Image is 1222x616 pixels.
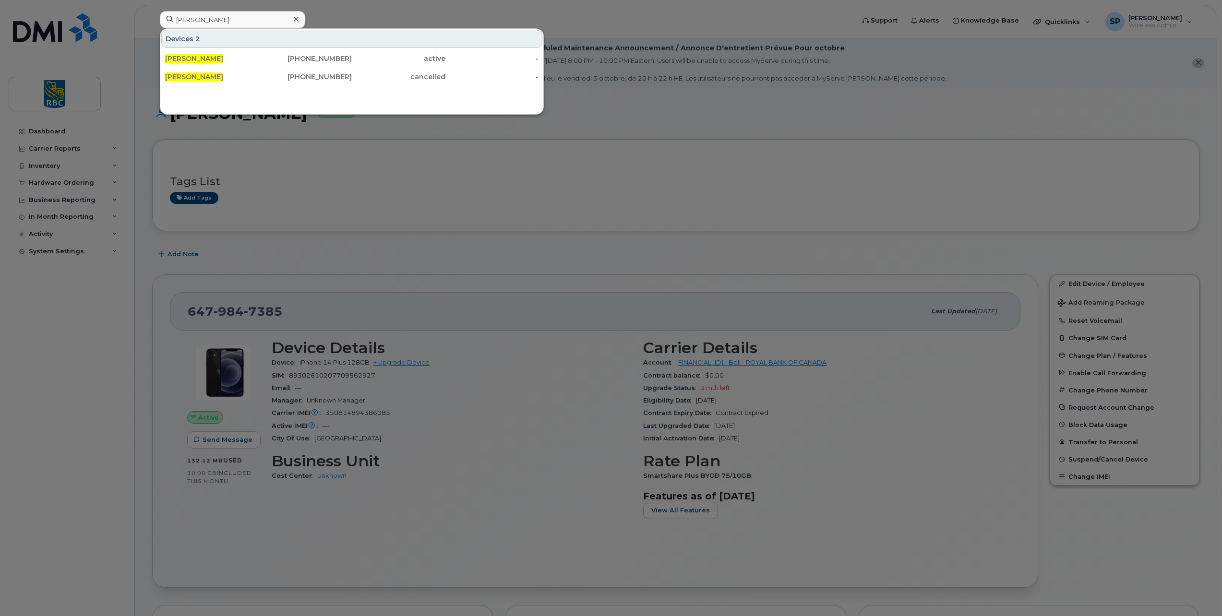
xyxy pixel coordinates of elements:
[165,54,223,63] span: [PERSON_NAME]
[161,50,542,67] a: [PERSON_NAME][PHONE_NUMBER]active-
[165,72,223,81] span: [PERSON_NAME]
[445,72,539,82] div: -
[259,72,352,82] div: [PHONE_NUMBER]
[352,54,445,63] div: active
[195,34,200,44] span: 2
[161,30,542,48] div: Devices
[352,72,445,82] div: cancelled
[445,54,539,63] div: -
[161,68,542,85] a: [PERSON_NAME][PHONE_NUMBER]cancelled-
[259,54,352,63] div: [PHONE_NUMBER]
